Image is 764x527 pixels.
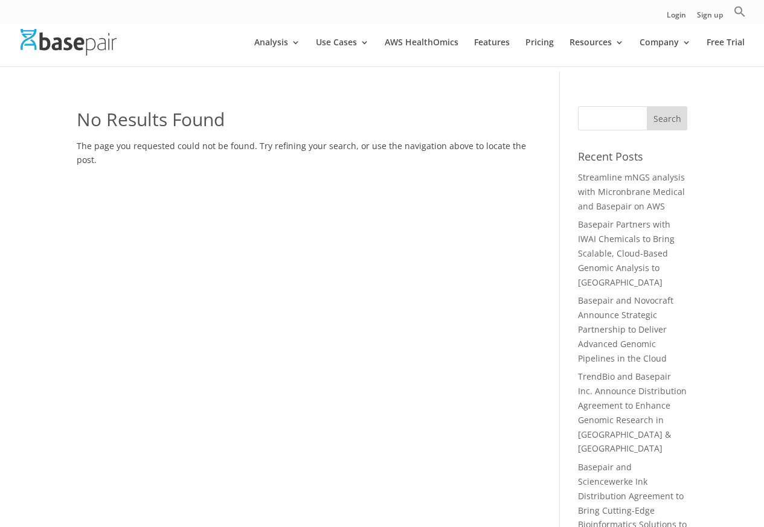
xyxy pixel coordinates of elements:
svg: Search [734,5,746,18]
a: Basepair Partners with IWAI Chemicals to Bring Scalable, Cloud-Based Genomic Analysis to [GEOGRAP... [578,219,675,287]
a: Streamline mNGS analysis with Micronbrane Medical and Basepair on AWS [578,171,685,212]
img: Basepair [21,29,117,55]
h4: Recent Posts [578,149,687,170]
a: Basepair and Novocraft Announce Strategic Partnership to Deliver Advanced Genomic Pipelines in th... [578,295,673,363]
h1: No Results Found [77,106,527,139]
a: Analysis [254,38,300,66]
a: Search Icon Link [734,5,746,24]
a: Company [640,38,691,66]
input: Search [647,106,688,130]
a: TrendBio and Basepair Inc. Announce Distribution Agreement to Enhance Genomic Research in [GEOGRA... [578,371,687,454]
a: Free Trial [707,38,745,66]
a: Pricing [525,38,554,66]
a: Features [474,38,510,66]
a: Resources [570,38,624,66]
a: Sign up [697,11,723,24]
p: The page you requested could not be found. Try refining your search, or use the navigation above ... [77,139,527,168]
a: Login [667,11,686,24]
a: Use Cases [316,38,369,66]
a: AWS HealthOmics [385,38,458,66]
